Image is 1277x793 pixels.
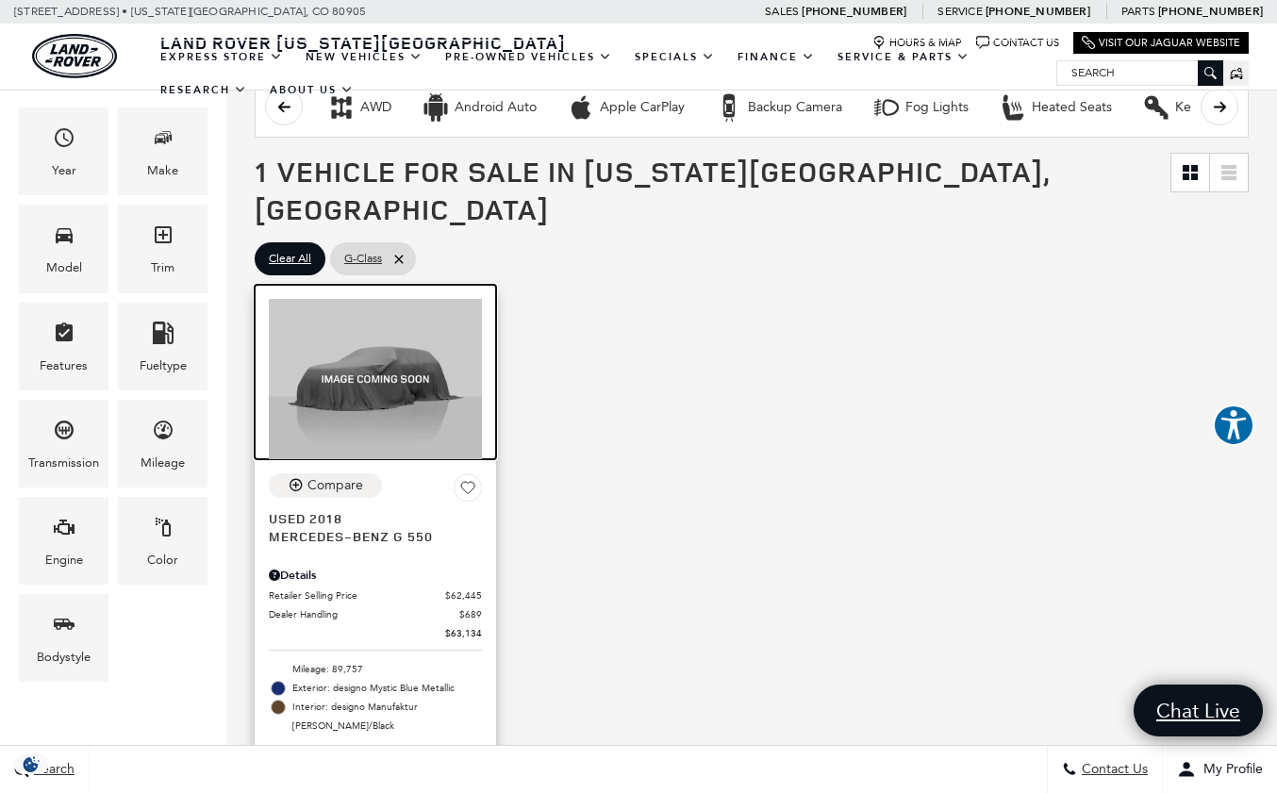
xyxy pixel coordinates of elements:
[258,74,365,107] a: About Us
[905,99,969,116] div: Fog Lights
[269,588,445,603] span: Retailer Selling Price
[269,588,482,603] a: Retailer Selling Price $62,445
[46,257,82,278] div: Model
[826,41,981,74] a: Service & Parts
[53,122,75,160] span: Year
[9,754,53,774] img: Opt-Out Icon
[600,99,685,116] div: Apple CarPlay
[1163,746,1277,793] button: Open user profile menu
[434,41,623,74] a: Pre-Owned Vehicles
[327,93,356,122] div: AWD
[147,160,178,181] div: Make
[118,400,207,487] div: MileageMileage
[40,355,88,376] div: Features
[152,414,174,453] span: Mileage
[269,607,459,621] span: Dealer Handling
[269,567,482,584] div: Pricing Details - Mercedes-Benz G 550
[152,219,174,257] span: Trim
[360,99,391,116] div: AWD
[455,99,537,116] div: Android Auto
[118,205,207,292] div: TrimTrim
[1142,93,1170,122] div: Keyless Entry
[1121,5,1155,18] span: Parts
[28,453,99,473] div: Transmission
[307,477,363,494] div: Compare
[802,4,906,19] a: [PHONE_NUMBER]
[976,36,1059,50] a: Contact Us
[149,31,577,54] a: Land Rover [US_STATE][GEOGRAPHIC_DATA]
[32,34,117,78] img: Land Rover
[748,99,842,116] div: Backup Camera
[53,317,75,355] span: Features
[149,41,1056,107] nav: Main Navigation
[1201,88,1238,125] button: scroll right
[705,88,853,127] button: Backup CameraBackup Camera
[9,754,53,774] section: Click to Open Cookie Consent Modal
[269,247,311,271] span: Clear All
[265,88,303,125] button: scroll left
[19,594,108,682] div: BodystyleBodystyle
[445,626,482,640] span: $63,134
[152,317,174,355] span: Fueltype
[269,527,468,545] span: Mercedes-Benz G 550
[269,626,482,640] a: $63,134
[411,88,547,127] button: Android AutoAndroid Auto
[53,608,75,647] span: Bodystyle
[140,355,187,376] div: Fueltype
[567,93,595,122] div: Apple CarPlay
[152,122,174,160] span: Make
[118,107,207,195] div: MakeMake
[1171,154,1209,191] a: Grid View
[19,497,108,585] div: EngineEngine
[726,41,826,74] a: Finance
[1032,99,1112,116] div: Heated Seats
[459,607,482,621] span: $689
[32,34,117,78] a: land-rover
[937,5,982,18] span: Service
[19,205,108,292] div: ModelModel
[269,509,468,527] span: Used 2018
[999,93,1027,122] div: Heated Seats
[1134,685,1263,736] a: Chat Live
[53,414,75,453] span: Transmission
[1158,4,1263,19] a: [PHONE_NUMBER]
[37,647,91,668] div: Bodystyle
[292,698,482,735] span: Interior: designo Manufaktur [PERSON_NAME]/Black
[344,247,382,271] span: G-Class
[269,607,482,621] a: Dealer Handling $689
[872,93,901,122] div: Fog Lights
[1213,405,1254,446] button: Explore your accessibility options
[765,5,799,18] span: Sales
[151,257,174,278] div: Trim
[986,4,1090,19] a: [PHONE_NUMBER]
[45,550,83,570] div: Engine
[149,74,258,107] a: Research
[1057,61,1222,84] input: Search
[147,550,178,570] div: Color
[1196,762,1263,778] span: My Profile
[269,660,482,679] li: Mileage: 89,757
[1213,405,1254,450] aside: Accessibility Help Desk
[862,88,979,127] button: Fog LightsFog Lights
[118,497,207,585] div: ColorColor
[715,93,743,122] div: Backup Camera
[52,160,76,181] div: Year
[988,88,1122,127] button: Heated SeatsHeated Seats
[141,453,185,473] div: Mileage
[14,5,366,18] a: [STREET_ADDRESS] • [US_STATE][GEOGRAPHIC_DATA], CO 80905
[292,679,482,698] span: Exterior: designo Mystic Blue Metallic
[1077,762,1148,778] span: Contact Us
[1175,99,1254,116] div: Keyless Entry
[556,88,695,127] button: Apple CarPlayApple CarPlay
[1132,88,1265,127] button: Keyless EntryKeyless Entry
[422,93,450,122] div: Android Auto
[317,88,402,127] button: AWDAWD
[255,152,1050,228] span: 1 Vehicle for Sale in [US_STATE][GEOGRAPHIC_DATA], [GEOGRAPHIC_DATA]
[1082,36,1240,50] a: Visit Our Jaguar Website
[160,31,566,54] span: Land Rover [US_STATE][GEOGRAPHIC_DATA]
[269,509,482,545] a: Used 2018Mercedes-Benz G 550
[872,36,962,50] a: Hours & Map
[294,41,434,74] a: New Vehicles
[269,473,382,498] button: Compare Vehicle
[53,511,75,550] span: Engine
